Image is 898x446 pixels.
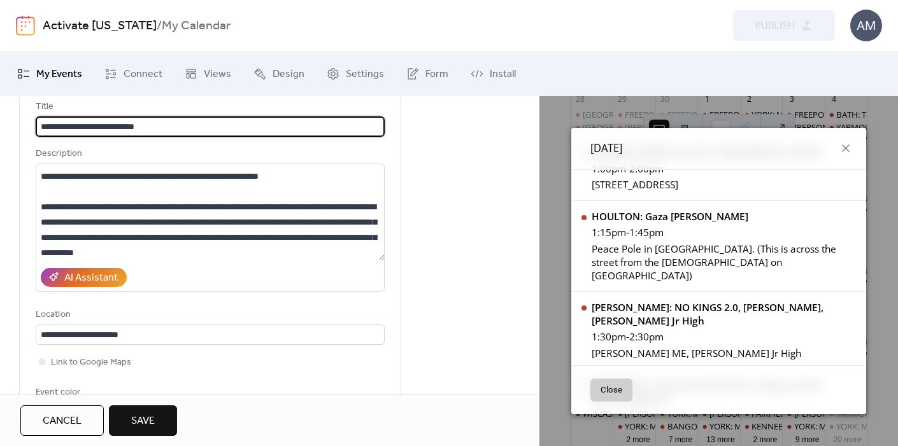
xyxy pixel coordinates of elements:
[36,146,382,162] div: Description
[36,307,382,323] div: Location
[124,67,162,82] span: Connect
[590,141,622,157] span: [DATE]
[592,226,626,239] span: 1:15pm
[592,178,822,192] div: [STREET_ADDRESS]
[397,57,458,91] a: Form
[592,301,856,328] div: [PERSON_NAME]: NO KINGS 2.0, [PERSON_NAME], [PERSON_NAME] Jr High
[8,57,92,91] a: My Events
[590,379,632,401] button: Close
[204,67,231,82] span: Views
[425,67,448,82] span: Form
[490,67,516,82] span: Install
[244,57,314,91] a: Design
[629,330,664,344] span: 2:30pm
[629,226,664,239] span: 1:45pm
[43,414,82,429] span: Cancel
[43,14,157,38] a: Activate [US_STATE]
[461,57,525,91] a: Install
[592,330,626,344] span: 1:30pm
[51,355,131,370] span: Link to Google Maps
[131,414,155,429] span: Save
[162,14,231,38] b: My Calendar
[626,226,629,239] span: -
[592,242,856,282] div: Peace Pole in [GEOGRAPHIC_DATA]. (This is across the street from the [DEMOGRAPHIC_DATA] on [GEOGR...
[20,405,104,436] button: Cancel
[95,57,172,91] a: Connect
[273,67,304,82] span: Design
[64,270,118,286] div: AI Assistant
[16,15,35,36] img: logo
[175,57,241,91] a: Views
[41,268,127,287] button: AI Assistant
[346,67,384,82] span: Settings
[36,67,82,82] span: My Events
[36,385,138,400] div: Event color
[36,99,382,115] div: Title
[317,57,394,91] a: Settings
[592,210,856,223] div: HOULTON: Gaza [PERSON_NAME]
[157,14,162,38] b: /
[109,405,177,436] button: Save
[592,347,856,360] div: [PERSON_NAME] ME, [PERSON_NAME] Jr High
[850,10,882,41] div: AM
[626,330,629,344] span: -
